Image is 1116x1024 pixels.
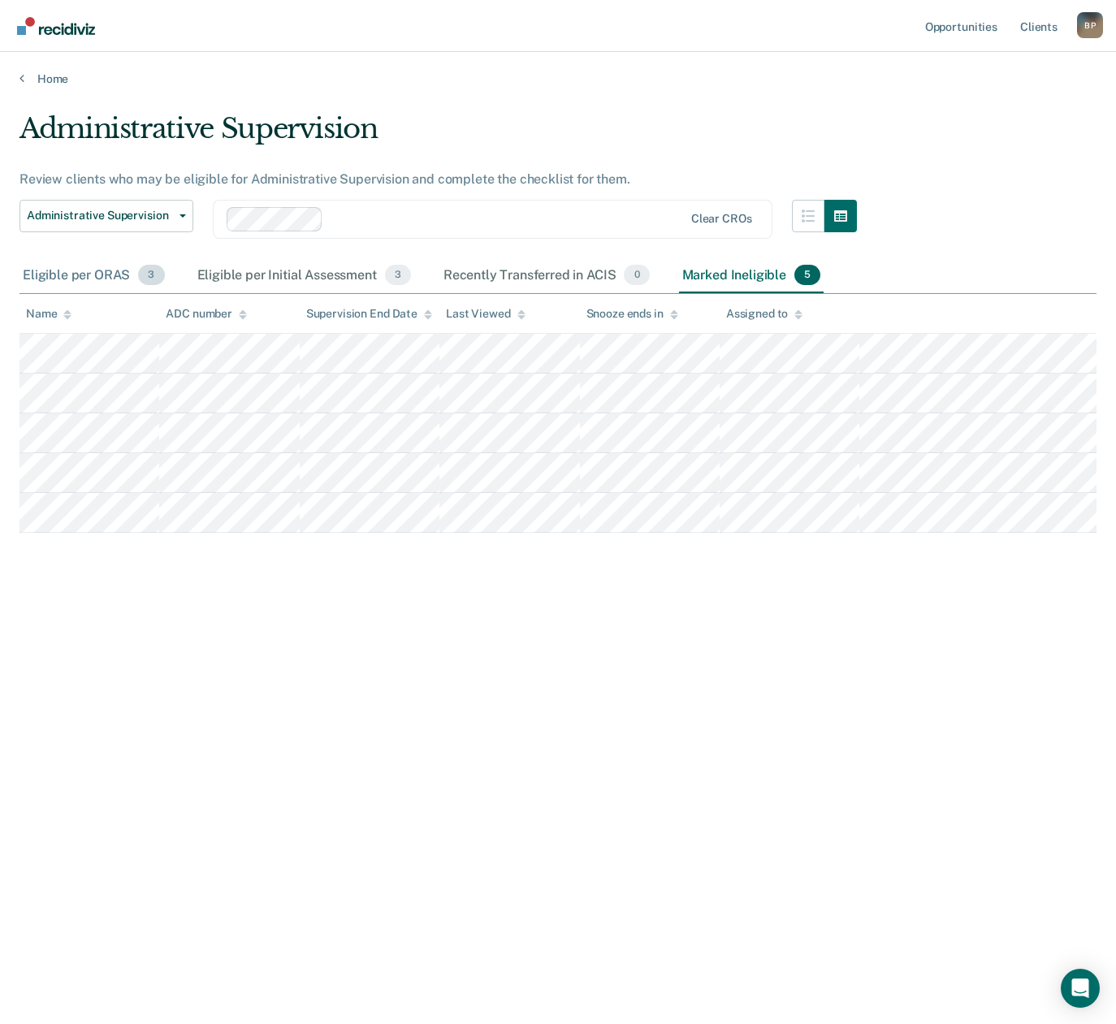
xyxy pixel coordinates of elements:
button: Profile dropdown button [1077,12,1103,38]
div: ADC number [166,307,247,321]
div: Name [26,307,71,321]
span: Administrative Supervision [27,209,173,223]
button: Administrative Supervision [19,200,193,232]
img: Recidiviz [17,17,95,35]
span: 3 [385,265,411,286]
div: Snooze ends in [586,307,678,321]
a: Home [19,71,1097,86]
div: Administrative Supervision [19,112,857,158]
div: Clear CROs [691,212,752,226]
div: Eligible per Initial Assessment3 [194,258,414,294]
div: Marked Ineligible5 [679,258,824,294]
div: Eligible per ORAS3 [19,258,168,294]
div: Open Intercom Messenger [1061,969,1100,1008]
div: Supervision End Date [306,307,432,321]
div: Review clients who may be eligible for Administrative Supervision and complete the checklist for ... [19,171,857,187]
div: Assigned to [726,307,802,321]
span: 5 [794,265,820,286]
div: Last Viewed [446,307,525,321]
span: 3 [138,265,164,286]
div: B P [1077,12,1103,38]
div: Recently Transferred in ACIS0 [440,258,653,294]
span: 0 [624,265,649,286]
